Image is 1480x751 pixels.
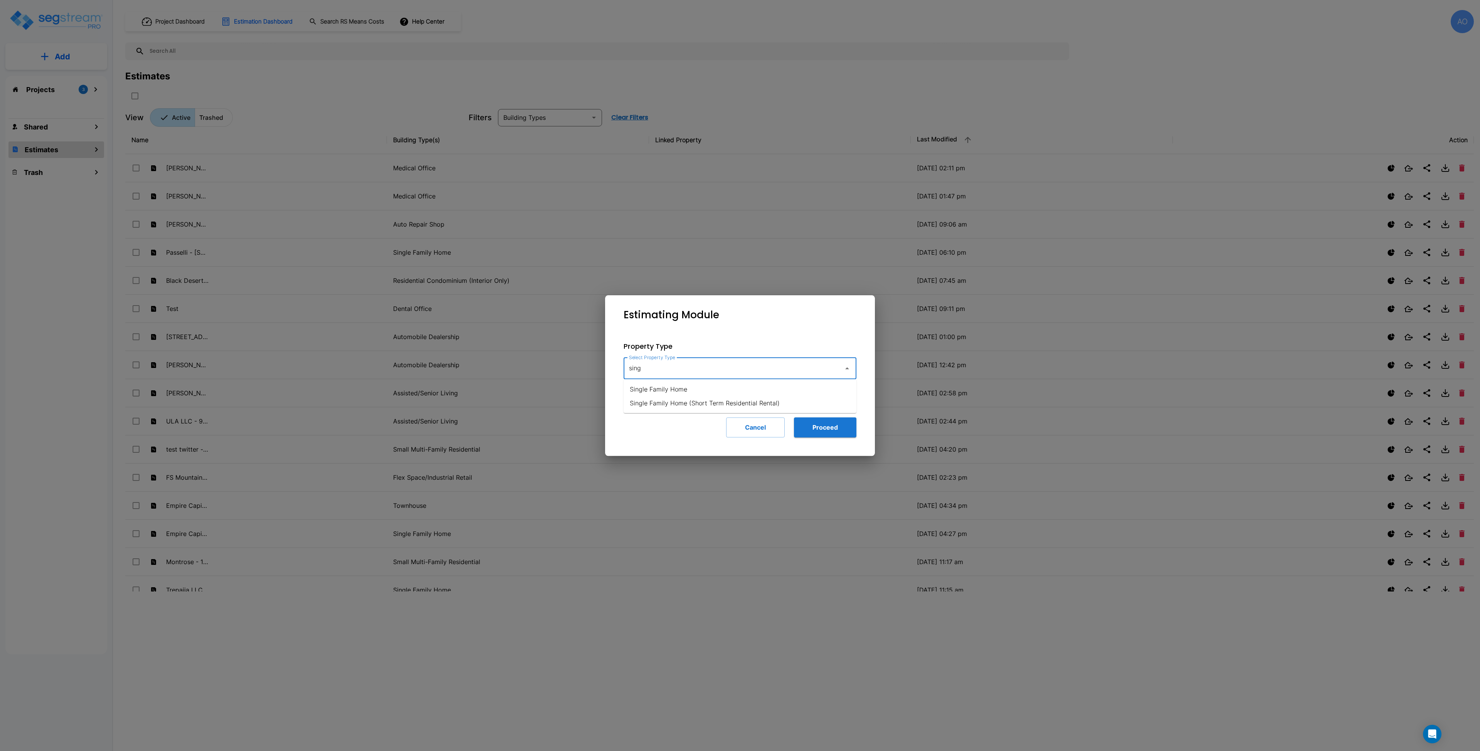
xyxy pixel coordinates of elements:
label: Select Property Type [629,354,675,361]
button: Cancel [726,417,785,437]
li: Single Family Home (Short Term Residential Rental) [624,396,856,410]
button: Proceed [794,417,856,437]
div: Open Intercom Messenger [1423,725,1441,743]
p: Property Type [624,341,856,351]
li: Single Family Home [624,382,856,396]
p: Estimating Module [624,307,719,323]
